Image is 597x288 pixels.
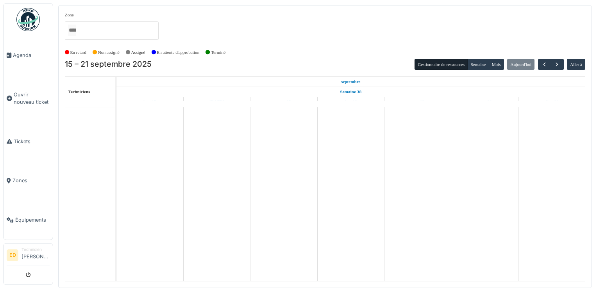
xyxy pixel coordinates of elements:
span: Équipements [15,216,50,224]
label: En attente d'approbation [157,49,199,56]
h2: 15 – 21 septembre 2025 [65,60,152,69]
label: En retard [70,49,86,56]
button: Aujourd'hui [507,59,534,70]
span: Techniciens [68,89,90,94]
img: Badge_color-CXgf-gQk.svg [16,8,40,31]
label: Assigné [131,49,145,56]
label: Non assigné [98,49,120,56]
span: Tickets [14,138,50,145]
a: Équipements [4,200,53,240]
a: 17 septembre 2025 [275,97,293,107]
button: Semaine [467,59,489,70]
li: [PERSON_NAME] [21,247,50,263]
div: Technicien [21,247,50,252]
a: Semaine 38 [338,87,363,97]
span: Ouvrir nouveau ticket [14,91,50,106]
a: 16 septembre 2025 [207,97,226,107]
a: 20 septembre 2025 [476,97,494,107]
a: 19 septembre 2025 [409,97,426,107]
a: ED Technicien[PERSON_NAME] [7,247,50,265]
button: Mois [488,59,504,70]
a: 15 septembre 2025 [339,77,363,87]
label: Zone [65,12,74,18]
a: 18 septembre 2025 [343,97,359,107]
button: Aller à [567,59,585,70]
button: Suivant [551,59,563,70]
label: Terminé [211,49,225,56]
a: Agenda [4,36,53,75]
button: Gestionnaire de ressources [415,59,468,70]
span: Zones [13,177,50,184]
input: Tous [68,25,76,36]
a: Zones [4,161,53,201]
span: Agenda [13,52,50,59]
a: 15 septembre 2025 [141,97,158,107]
button: Précédent [538,59,551,70]
li: ED [7,249,18,261]
a: Ouvrir nouveau ticket [4,75,53,122]
a: 21 septembre 2025 [543,97,561,107]
a: Tickets [4,122,53,161]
